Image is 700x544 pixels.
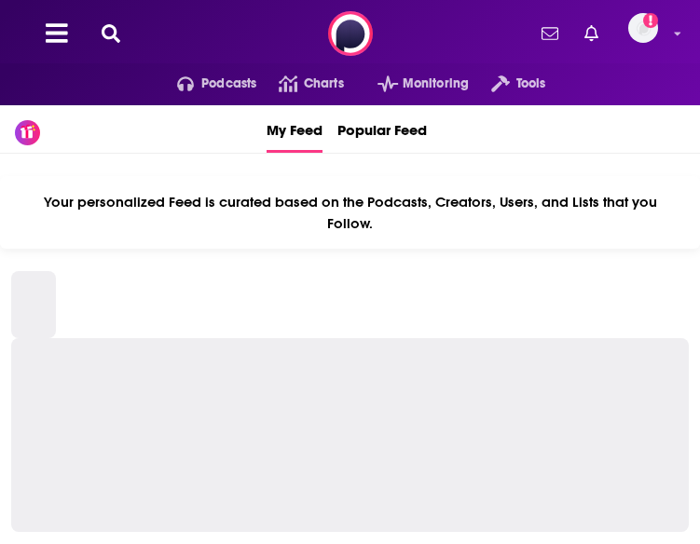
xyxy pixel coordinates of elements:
svg: Add a profile image [643,13,658,28]
img: User Profile [628,13,658,43]
a: Show notifications dropdown [577,18,606,49]
span: Popular Feed [337,109,427,150]
span: Podcasts [201,71,256,97]
a: My Feed [267,105,323,153]
a: Popular Feed [337,105,427,153]
button: open menu [155,69,257,99]
img: Podchaser - Follow, Share and Rate Podcasts [328,11,373,56]
span: My Feed [267,109,323,150]
a: Logged in as LBPublicity2 [628,13,669,54]
button: open menu [469,69,545,99]
span: Monitoring [403,71,469,97]
span: Charts [304,71,344,97]
a: Charts [256,69,343,99]
a: Show notifications dropdown [534,18,566,49]
span: Tools [516,71,546,97]
button: open menu [355,69,469,99]
span: Logged in as LBPublicity2 [628,13,658,43]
